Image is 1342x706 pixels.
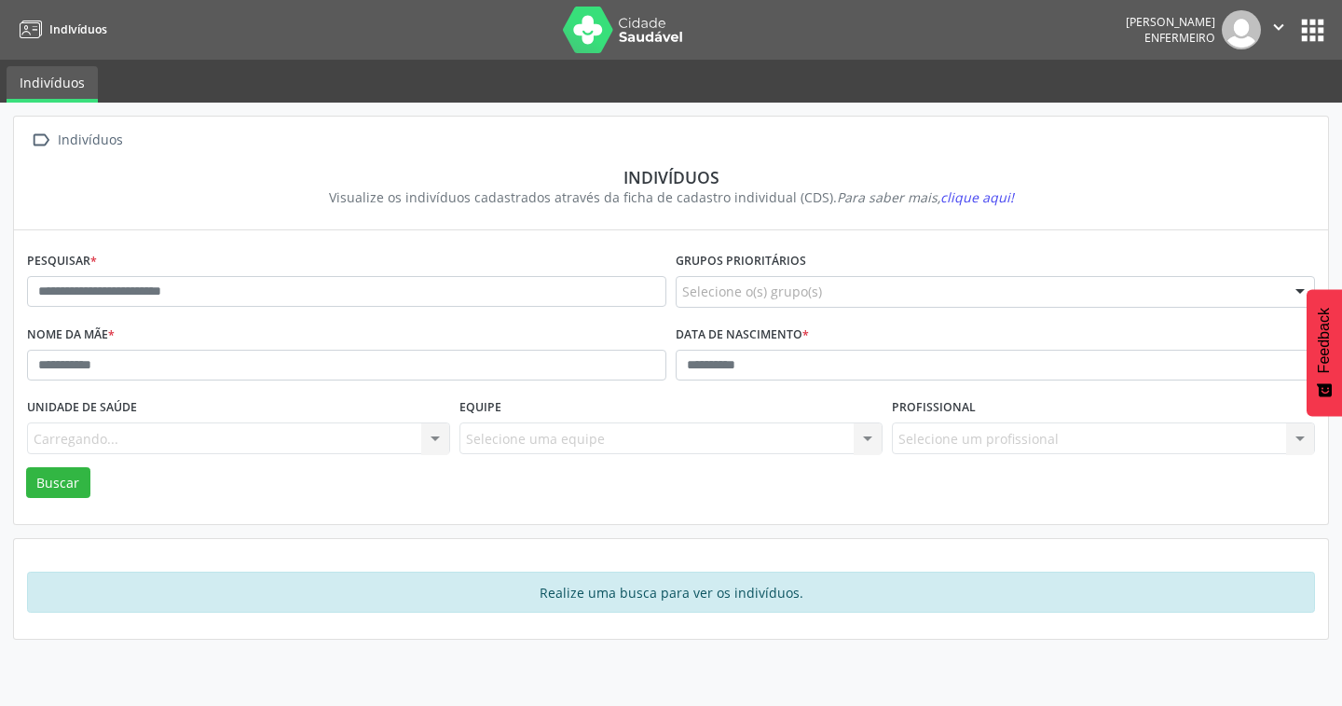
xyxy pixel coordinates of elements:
[27,572,1315,613] div: Realize uma busca para ver os indivíduos.
[1144,30,1215,46] span: Enfermeiro
[1268,17,1289,37] i: 
[40,187,1302,207] div: Visualize os indivíduos cadastrados através da ficha de cadastro individual (CDS).
[1126,14,1215,30] div: [PERSON_NAME]
[27,247,97,276] label: Pesquisar
[682,282,822,301] span: Selecione o(s) grupo(s)
[27,127,54,154] i: 
[26,467,90,499] button: Buscar
[676,321,809,350] label: Data de nascimento
[27,394,137,422] label: Unidade de saúde
[1222,10,1261,49] img: img
[1296,14,1329,47] button: apps
[27,127,126,154] a:  Indivíduos
[459,394,501,422] label: Equipe
[7,66,98,103] a: Indivíduos
[676,247,806,276] label: Grupos prioritários
[1307,289,1342,416] button: Feedback - Mostrar pesquisa
[49,21,107,37] span: Indivíduos
[1316,308,1333,373] span: Feedback
[892,394,976,422] label: Profissional
[40,167,1302,187] div: Indivíduos
[940,188,1014,206] span: clique aqui!
[837,188,1014,206] i: Para saber mais,
[1261,10,1296,49] button: 
[13,14,107,45] a: Indivíduos
[54,127,126,154] div: Indivíduos
[27,321,115,350] label: Nome da mãe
